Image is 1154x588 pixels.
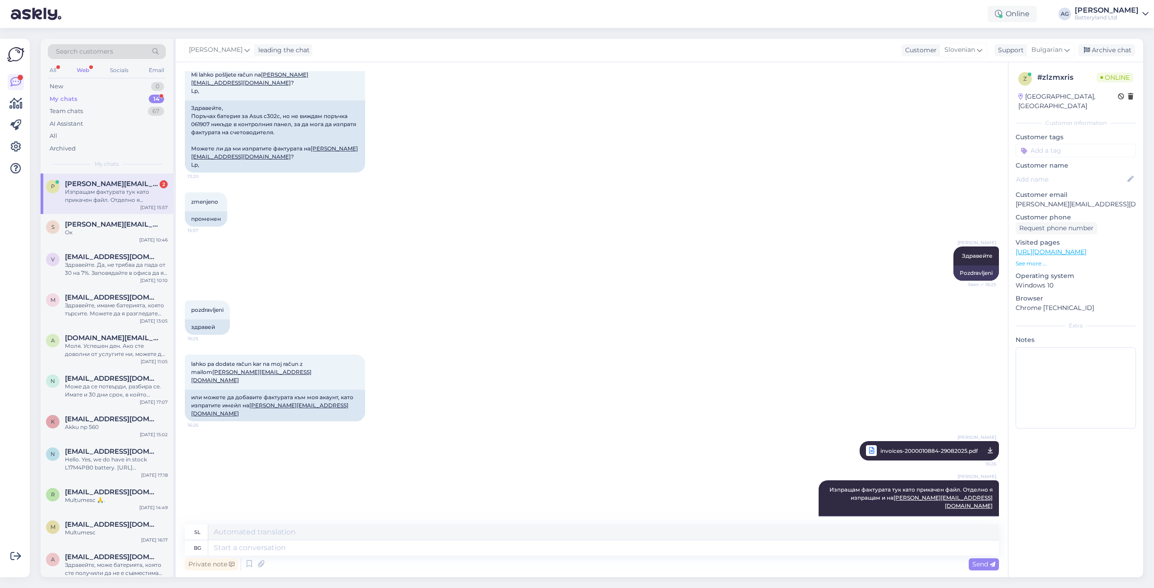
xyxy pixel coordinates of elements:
span: vwvalko@abv.bg [65,253,159,261]
span: Stefanangelov@gbg.bg [65,220,159,228]
div: Изпращам фактурата тук като прикачен файл. Отделно я изпращам и на [EMAIL_ADDRESS][DOMAIN_NAME] [65,188,168,204]
a: [PERSON_NAME][EMAIL_ADDRESS][DOMAIN_NAME] [191,369,311,383]
p: Windows 10 [1016,281,1136,290]
span: no.spam@batteryland.com [65,374,159,383]
div: Socials [108,64,130,76]
img: Askly Logo [7,46,24,63]
p: Visited pages [1016,238,1136,247]
span: m [50,524,55,530]
div: 67 [148,107,164,116]
div: My chats [50,95,78,104]
p: Customer tags [1016,132,1136,142]
span: aynur.nevruzi.london@gmail.com [65,334,159,342]
div: Моля. Успешен ден. Ако сте доволни от услугите ни, можете да ни оставите оценка в Google на този ... [65,342,168,358]
span: [PERSON_NAME] [957,239,996,246]
div: Extra [1016,322,1136,330]
span: peter.peterlin@amaroo.si [65,180,159,188]
p: Customer email [1016,190,1136,200]
div: [DATE] 10:46 [139,237,168,243]
div: Customer information [1016,119,1136,127]
span: a [51,556,55,563]
div: 14 [149,95,164,104]
span: S [51,223,55,230]
div: Здравейте. Да, не трябва да пада от 30 на 7%. Заповядайте в офиса да я сменим. [65,261,168,277]
span: zmenjeno [191,198,218,205]
div: [DATE] 16:17 [141,537,168,543]
div: Račun pošiljam kot priponko. Pošiljam ga tudi ločeno na [819,515,999,539]
span: anderlic.m@gmail.com [65,553,159,561]
span: 16:26 [962,458,996,469]
span: k [51,418,55,425]
input: Add a tag [1016,144,1136,157]
p: Operating system [1016,271,1136,281]
div: Archived [50,144,76,153]
div: Multumesc [65,529,168,537]
div: 0 [151,82,164,91]
div: All [50,132,57,141]
span: [PERSON_NAME] [957,473,996,480]
div: Batteryland Ltd [1075,14,1139,21]
span: Bulgarian [1031,45,1062,55]
div: Support [994,46,1024,55]
div: Mulțumesc 🙏. [65,496,168,504]
div: Akku np 560 [65,423,168,431]
span: m [50,296,55,303]
span: n [50,451,55,457]
div: All [48,64,58,76]
div: New [50,82,63,91]
div: [DATE] 11:05 [141,358,168,365]
div: Hello. Yes, we do have in stock L17M4PB0 battery. [URL][DOMAIN_NAME] [65,456,168,472]
span: minchevagro@gmail.com [65,293,159,301]
div: [DATE] 14:49 [139,504,168,511]
p: Browser [1016,294,1136,303]
input: Add name [1016,174,1126,184]
a: [PERSON_NAME][EMAIL_ADDRESS][DOMAIN_NAME] [893,494,993,509]
span: [PERSON_NAME] [189,45,243,55]
span: p [51,183,55,190]
div: [DATE] 13:05 [140,318,168,324]
div: Private note [185,558,238,570]
div: [GEOGRAPHIC_DATA], [GEOGRAPHIC_DATA] [1018,92,1118,111]
div: или можете да добавите фактурата към моя акаунт, като изпратите имейл на [185,390,365,421]
span: Slovenian [944,45,975,55]
p: Customer name [1016,161,1136,170]
div: [DATE] 15:57 [140,204,168,211]
p: Chrome [TECHNICAL_ID] [1016,303,1136,313]
div: [DATE] 15:02 [140,431,168,438]
div: Archive chat [1078,44,1135,56]
span: invoices-2000010884-29082025.pdf [880,445,978,456]
div: променен [185,211,227,227]
p: Customer phone [1016,213,1136,222]
span: Search customers [56,47,113,56]
div: Customer [902,46,937,55]
span: My chats [95,160,119,168]
span: n [50,378,55,384]
span: 16:25 [188,335,221,342]
div: [PERSON_NAME] [1075,7,1139,14]
div: [DATE] 17:18 [141,472,168,479]
div: Ок [65,228,168,237]
span: Send [972,560,995,568]
p: Notes [1016,335,1136,345]
span: Online [1097,73,1133,82]
span: 15:57 [188,227,221,234]
div: Online [988,6,1037,22]
div: Здравейте, Поръчах батерия за Asus c302c, но не виждам поръчка 061907 никъде в контролния панел, ... [185,100,365,173]
div: bg [194,540,201,556]
p: See more ... [1016,260,1136,268]
div: Здравейте, имаме батерията, която търсите. Можете да я разгледате тук: [URL][DOMAIN_NAME] [65,301,168,318]
span: moldopaul72@gmail.com [65,520,159,529]
span: v [51,256,55,263]
div: [DATE] 17:07 [140,399,168,406]
span: z [1023,75,1027,82]
span: Изпращам фактурата тук като прикачен файл. Отделно я изпращам и на [829,486,994,509]
span: nr.hamer@yahoo.com [65,447,159,456]
span: a [51,337,55,344]
div: Може да се потвърди, разбира се. Имате и 30 дни срок, в който можете да върнете батерията, яко не... [65,383,168,399]
div: # zlzmxris [1037,72,1097,83]
span: Seen ✓ 16:25 [962,281,996,288]
a: [PERSON_NAME]invoices-2000010884-29082025.pdf16:26 [860,441,999,460]
div: 2 [160,180,168,188]
span: Здравейте [962,252,993,259]
div: AG [1058,8,1071,20]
